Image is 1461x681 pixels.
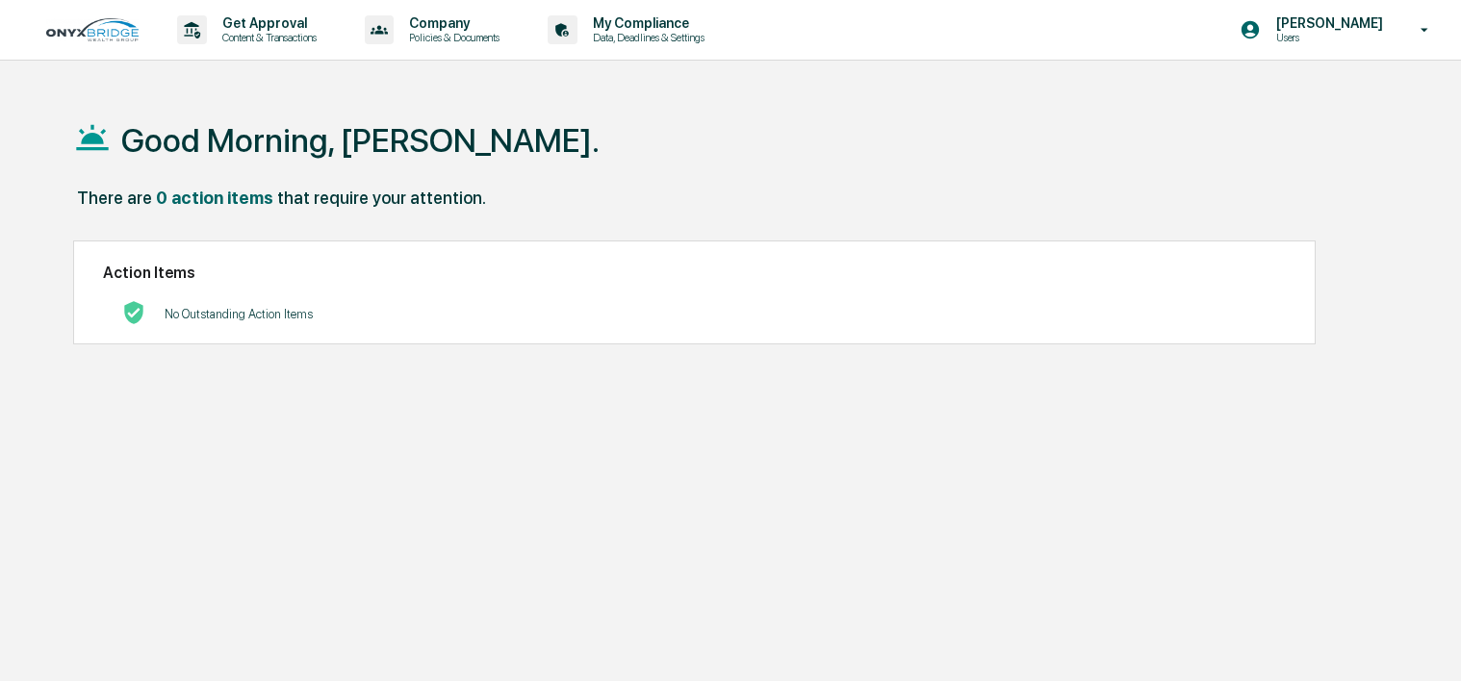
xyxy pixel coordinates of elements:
p: Content & Transactions [207,31,326,44]
img: logo [46,18,139,41]
div: that require your attention. [277,188,486,208]
p: Data, Deadlines & Settings [577,31,714,44]
h1: Good Morning, [PERSON_NAME]. [121,121,600,160]
p: Company [394,15,509,31]
div: There are [77,188,152,208]
img: No Actions logo [122,301,145,324]
p: My Compliance [577,15,714,31]
h2: Action Items [103,264,1287,282]
p: No Outstanding Action Items [165,307,313,321]
p: Users [1261,31,1393,44]
p: Policies & Documents [394,31,509,44]
p: Get Approval [207,15,326,31]
div: 0 action items [156,188,273,208]
p: [PERSON_NAME] [1261,15,1393,31]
